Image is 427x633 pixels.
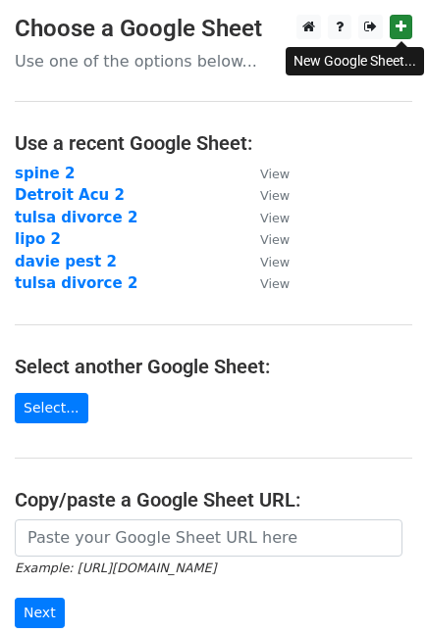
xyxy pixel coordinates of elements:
small: View [260,255,290,269]
a: View [240,230,290,248]
a: View [240,165,290,182]
a: davie pest 2 [15,253,117,270]
a: View [240,209,290,226]
a: lipo 2 [15,230,61,248]
a: tulsa divorce 2 [15,274,137,292]
small: View [260,276,290,291]
input: Paste your Google Sheet URL here [15,519,402,557]
a: spine 2 [15,165,75,182]
h4: Use a recent Google Sheet: [15,131,412,155]
a: View [240,186,290,204]
p: Use one of the options below... [15,51,412,72]
a: Detroit Acu 2 [15,186,125,204]
small: View [260,188,290,203]
h4: Copy/paste a Google Sheet URL: [15,488,412,511]
a: Select... [15,393,88,423]
iframe: Chat Widget [329,539,427,633]
h3: Choose a Google Sheet [15,15,412,43]
small: View [260,167,290,181]
small: View [260,232,290,247]
h4: Select another Google Sheet: [15,355,412,378]
a: View [240,253,290,270]
input: Next [15,598,65,628]
a: tulsa divorce 2 [15,209,137,226]
div: New Google Sheet... [286,47,424,75]
small: Example: [URL][DOMAIN_NAME] [15,560,216,575]
a: View [240,274,290,292]
small: View [260,211,290,225]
